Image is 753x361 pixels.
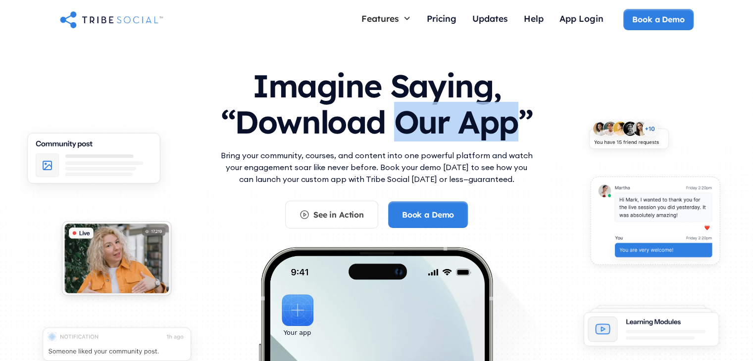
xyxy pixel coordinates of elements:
[464,9,516,30] a: Updates
[472,13,508,24] div: Updates
[516,9,552,30] a: Help
[218,149,535,185] p: Bring your community, courses, and content into one powerful platform and watch your engagement s...
[388,201,468,228] a: Book a Demo
[218,58,535,145] h1: Imagine Saying, “Download Our App”
[580,169,730,278] img: An illustration of chat
[361,13,399,24] div: Features
[284,327,311,338] div: Your app
[580,114,678,161] img: An illustration of New friends requests
[419,9,464,30] a: Pricing
[15,124,173,199] img: An illustration of Community Feed
[353,9,419,28] div: Features
[52,214,181,308] img: An illustration of Live video
[285,201,378,228] a: See in Action
[623,9,693,30] a: Book a Demo
[60,9,163,29] a: home
[313,209,364,220] div: See in Action
[572,299,730,361] img: An illustration of Learning Modules
[524,13,544,24] div: Help
[552,9,611,30] a: App Login
[427,13,456,24] div: Pricing
[559,13,603,24] div: App Login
